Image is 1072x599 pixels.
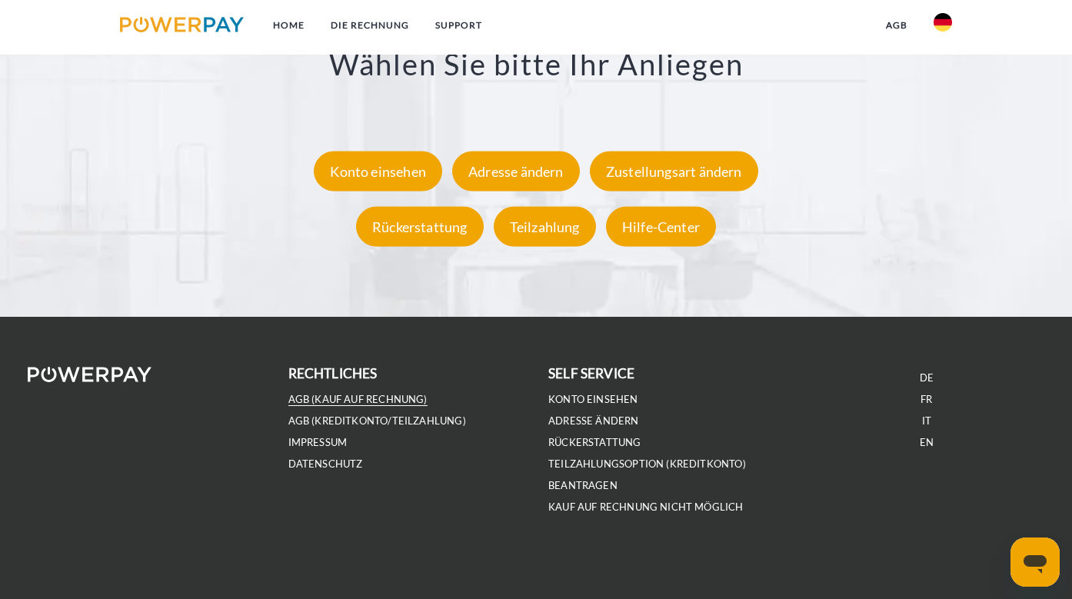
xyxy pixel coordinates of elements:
[922,414,931,428] a: IT
[120,17,244,32] img: logo-powerpay.svg
[920,371,934,384] a: DE
[288,393,428,406] a: AGB (Kauf auf Rechnung)
[356,206,484,246] div: Rückerstattung
[921,393,932,406] a: FR
[314,151,442,191] div: Konto einsehen
[288,436,348,449] a: IMPRESSUM
[422,12,495,39] a: SUPPORT
[452,151,580,191] div: Adresse ändern
[288,414,466,428] a: AGB (Kreditkonto/Teilzahlung)
[288,365,378,381] b: rechtliches
[920,436,934,449] a: EN
[260,12,318,39] a: Home
[448,162,584,179] a: Adresse ändern
[548,501,744,514] a: Kauf auf Rechnung nicht möglich
[548,436,641,449] a: Rückerstattung
[606,206,716,246] div: Hilfe-Center
[28,367,151,382] img: logo-powerpay-white.svg
[934,13,952,32] img: de
[590,151,758,191] div: Zustellungsart ändern
[586,162,762,179] a: Zustellungsart ändern
[1010,537,1060,587] iframe: Schaltfläche zum Öffnen des Messaging-Fensters
[310,162,446,179] a: Konto einsehen
[490,218,600,235] a: Teilzahlung
[602,218,720,235] a: Hilfe-Center
[873,12,921,39] a: agb
[288,458,363,471] a: DATENSCHUTZ
[318,12,422,39] a: DIE RECHNUNG
[548,365,634,381] b: self service
[494,206,596,246] div: Teilzahlung
[352,218,488,235] a: Rückerstattung
[548,414,639,428] a: Adresse ändern
[548,393,638,406] a: Konto einsehen
[73,46,1000,83] h3: Wählen Sie bitte Ihr Anliegen
[548,458,746,492] a: Teilzahlungsoption (KREDITKONTO) beantragen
